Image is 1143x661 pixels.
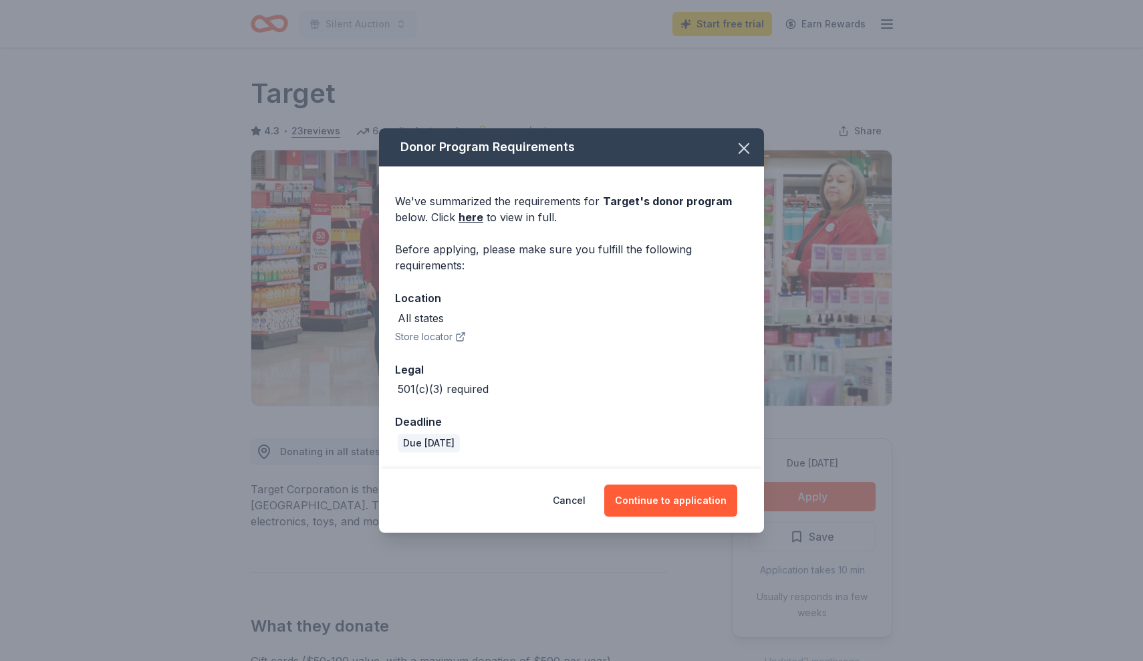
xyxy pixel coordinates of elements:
div: All states [398,310,444,326]
button: Cancel [553,485,586,517]
button: Store locator [395,329,466,345]
span: Target 's donor program [603,194,732,208]
div: Donor Program Requirements [379,128,764,166]
a: here [459,209,483,225]
div: Location [395,289,748,307]
div: We've summarized the requirements for below. Click to view in full. [395,193,748,225]
div: Deadline [395,413,748,430]
button: Continue to application [604,485,737,517]
div: Legal [395,361,748,378]
div: Before applying, please make sure you fulfill the following requirements: [395,241,748,273]
div: Due [DATE] [398,434,460,452]
div: 501(c)(3) required [398,381,489,397]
